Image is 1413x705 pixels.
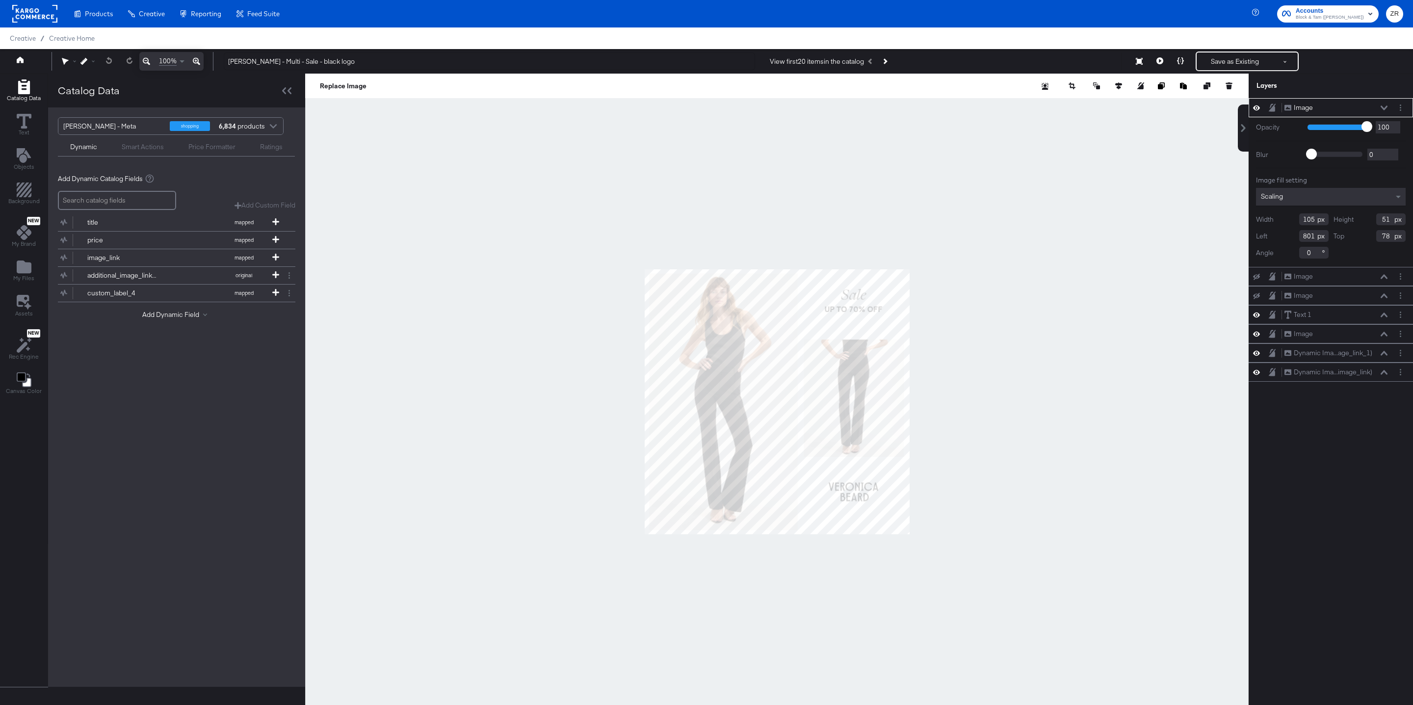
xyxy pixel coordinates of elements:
[58,83,120,98] div: Catalog Data
[7,94,41,102] span: Catalog Data
[58,267,283,284] button: additional_image_link_1original
[1296,6,1364,16] span: Accounts
[1158,81,1168,91] button: Copy image
[58,232,295,249] div: pricemapped
[1284,290,1313,301] button: Image
[15,310,33,317] span: Assets
[1284,348,1373,358] button: Dynamic Ima...age_link_1)
[1284,103,1313,113] button: Image
[1256,248,1274,258] label: Angle
[1256,232,1267,241] label: Left
[9,292,39,320] button: Assets
[19,129,29,136] span: Text
[1395,271,1406,282] button: Layer Options
[217,289,271,296] span: mapped
[87,271,158,280] div: additional_image_link_1
[58,285,283,302] button: custom_label_4mapped
[58,214,283,231] button: titlemapped
[260,142,283,152] div: Ratings
[247,10,280,18] span: Feed Suite
[122,142,164,152] div: Smart Actions
[1294,291,1313,300] div: Image
[58,249,283,266] button: image_linkmapped
[27,218,40,224] span: New
[1395,103,1406,113] button: Layer Options
[1294,329,1313,339] div: Image
[217,236,271,243] span: mapped
[2,181,46,209] button: Add Rectangle
[1395,310,1406,320] button: Layer Options
[49,34,95,42] a: Creative Home
[1180,82,1187,89] svg: Paste image
[12,240,36,248] span: My Brand
[1261,192,1283,201] span: Scaling
[1334,232,1344,241] label: Top
[1042,83,1048,90] svg: Remove background
[1256,215,1274,224] label: Width
[1294,310,1311,319] div: Text 1
[9,353,39,361] span: Rec Engine
[8,146,40,174] button: Add Text
[58,267,295,284] div: additional_image_link_1original
[1256,176,1406,185] div: Image fill setting
[27,330,40,337] span: New
[170,121,210,131] div: shopping
[1256,123,1300,132] label: Opacity
[770,57,864,66] div: View first 20 items in the catalog
[1197,52,1273,70] button: Save as Existing
[58,174,143,183] span: Add Dynamic Catalog Fields
[217,118,247,134] div: products
[1296,14,1364,22] span: Block & Tam ([PERSON_NAME])
[36,34,49,42] span: /
[1294,348,1372,358] div: Dynamic Ima...age_link_1)
[188,142,235,152] div: Price Formatter
[1,77,47,105] button: Add Rectangle
[1395,329,1406,339] button: Layer Options
[13,274,34,282] span: My Files
[1294,272,1313,281] div: Image
[235,201,295,210] div: Add Custom Field
[1284,367,1373,377] button: Dynamic Ima...image_link)
[1395,290,1406,301] button: Layer Options
[1256,150,1300,159] label: Blur
[1277,5,1379,23] button: AccountsBlock & Tam ([PERSON_NAME])
[142,310,211,319] button: Add Dynamic Field
[139,10,165,18] span: Creative
[70,142,97,152] div: Dynamic
[58,232,283,249] button: pricemapped
[217,118,237,134] strong: 6,834
[1284,271,1313,282] button: Image
[159,56,177,66] span: 100%
[6,215,42,251] button: NewMy Brand
[58,285,295,302] div: custom_label_4mapped
[1294,367,1372,377] div: Dynamic Ima...image_link)
[1284,310,1312,320] button: Text 1
[58,191,176,210] input: Search catalog fields
[58,214,295,231] div: titlemapped
[14,163,34,171] span: Objects
[217,254,271,261] span: mapped
[320,81,366,91] button: Replace Image
[1395,367,1406,377] button: Layer Options
[87,235,158,245] div: price
[1256,81,1357,90] div: Layers
[10,34,36,42] span: Creative
[6,387,42,395] span: Canvas Color
[1386,5,1403,23] button: ZR
[58,249,295,266] div: image_linkmapped
[1395,348,1406,358] button: Layer Options
[3,327,45,364] button: NewRec Engine
[191,10,221,18] span: Reporting
[217,272,271,279] span: original
[1334,215,1354,224] label: Height
[1294,103,1313,112] div: Image
[87,288,158,298] div: custom_label_4
[87,218,158,227] div: title
[878,52,891,70] button: Next Product
[1390,8,1399,20] span: ZR
[63,118,162,134] div: [PERSON_NAME] - Meta
[1284,329,1313,339] button: Image
[7,258,40,286] button: Add Files
[85,10,113,18] span: Products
